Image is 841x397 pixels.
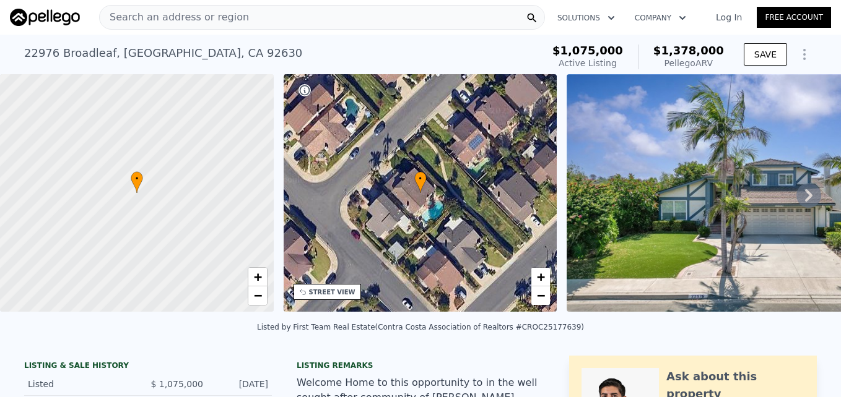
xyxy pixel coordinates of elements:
div: • [414,171,427,193]
div: • [131,171,143,193]
span: $1,075,000 [552,44,623,57]
button: Solutions [547,7,625,29]
span: − [253,288,261,303]
span: + [253,269,261,284]
a: Zoom out [531,286,550,305]
div: STREET VIEW [309,288,355,297]
a: Zoom out [248,286,267,305]
div: Listing remarks [297,361,544,370]
button: Company [625,7,696,29]
a: Log In [701,11,757,23]
button: Show Options [792,42,817,67]
div: [DATE] [213,378,268,390]
a: Zoom in [248,268,267,286]
span: $ 1,075,000 [150,379,203,389]
span: • [131,173,143,184]
div: Listed by First Team Real Estate (Contra Costa Association of Realtors #CROC25177639) [257,323,584,331]
button: SAVE [744,43,787,66]
div: Pellego ARV [653,57,724,69]
a: Free Account [757,7,831,28]
div: 22976 Broadleaf , [GEOGRAPHIC_DATA] , CA 92630 [24,45,302,62]
img: Pellego [10,9,80,26]
span: Active Listing [559,58,617,68]
div: Listed [28,378,138,390]
span: − [537,288,545,303]
span: • [414,173,427,184]
span: + [537,269,545,284]
span: Search an address or region [100,10,249,25]
span: $1,378,000 [653,44,724,57]
div: LISTING & SALE HISTORY [24,361,272,373]
a: Zoom in [531,268,550,286]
